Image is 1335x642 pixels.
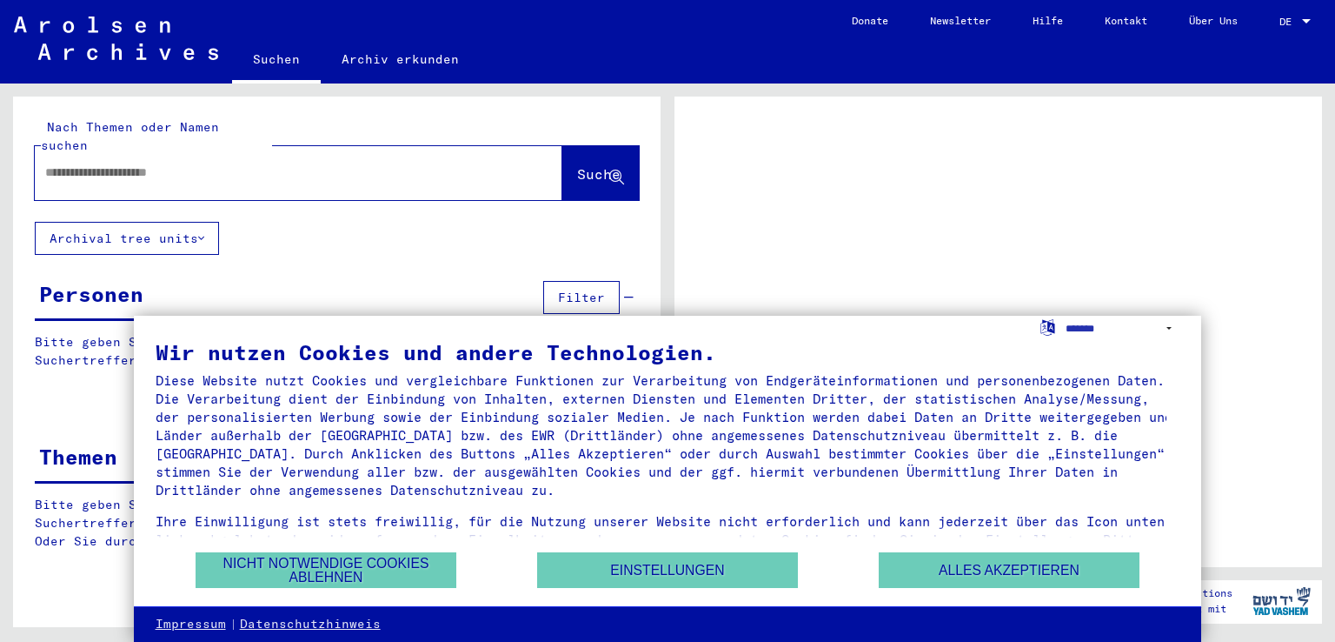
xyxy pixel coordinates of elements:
[156,616,226,633] a: Impressum
[562,146,639,200] button: Suche
[156,371,1180,499] div: Diese Website nutzt Cookies und vergleichbare Funktionen zur Verarbeitung von Endgeräteinformatio...
[543,281,620,314] button: Filter
[196,552,456,588] button: Nicht notwendige Cookies ablehnen
[1066,316,1179,341] select: Sprache auswählen
[1249,579,1314,623] img: yv_logo.png
[879,552,1139,588] button: Alles akzeptieren
[537,552,798,588] button: Einstellungen
[232,38,321,84] a: Suchen
[156,342,1180,363] div: Wir nutzen Cookies und andere Technologien.
[14,17,218,60] img: Arolsen_neg.svg
[39,441,117,472] div: Themen
[156,512,1180,567] div: Ihre Einwilligung ist stets freiwillig, für die Nutzung unserer Website nicht erforderlich und ka...
[41,119,219,153] mat-label: Nach Themen oder Namen suchen
[1279,16,1298,28] span: DE
[35,333,638,370] p: Bitte geben Sie einen Suchbegriff ein oder nutzen Sie die Filter, um Suchertreffer zu erhalten.
[35,222,219,255] button: Archival tree units
[35,496,639,551] p: Bitte geben Sie einen Suchbegriff ein oder nutzen Sie die Filter, um Suchertreffer zu erhalten. O...
[39,278,143,310] div: Personen
[1039,318,1057,335] label: Sprache auswählen
[577,165,621,183] span: Suche
[240,616,381,633] a: Datenschutzhinweis
[321,38,480,80] a: Archiv erkunden
[558,290,605,305] span: Filter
